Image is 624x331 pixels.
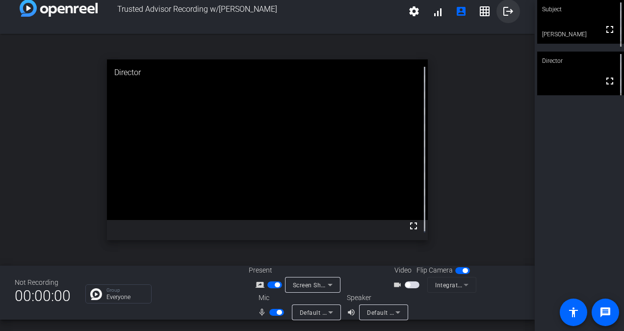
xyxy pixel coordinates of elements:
mat-icon: grid_on [479,5,491,17]
span: Video [394,265,412,276]
div: Mic [249,293,347,303]
span: 00:00:00 [15,284,71,308]
p: Group [106,288,146,293]
mat-icon: fullscreen [408,220,419,232]
span: Flip Camera [416,265,453,276]
div: Director [537,52,624,70]
p: Everyone [106,294,146,300]
mat-icon: videocam_outline [393,279,405,291]
div: Not Recording [15,277,71,288]
span: Default - Speakers (Realtek(R) Audio) [367,308,473,316]
mat-icon: logout [502,5,514,17]
mat-icon: account_box [455,5,467,17]
img: Chat Icon [90,288,102,300]
mat-icon: volume_up [347,306,359,318]
mat-icon: fullscreen [604,75,616,87]
div: Present [249,265,347,276]
mat-icon: message [599,306,611,318]
mat-icon: accessibility [568,306,579,318]
mat-icon: fullscreen [604,24,616,35]
mat-icon: settings [408,5,420,17]
span: Default - Microphone Array (AMD Audio Device) [300,308,436,316]
mat-icon: screen_share_outline [256,279,267,291]
mat-icon: mic_none [258,306,269,318]
div: Director [107,59,428,86]
span: Screen Sharing [293,281,336,289]
div: Speaker [347,293,406,303]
